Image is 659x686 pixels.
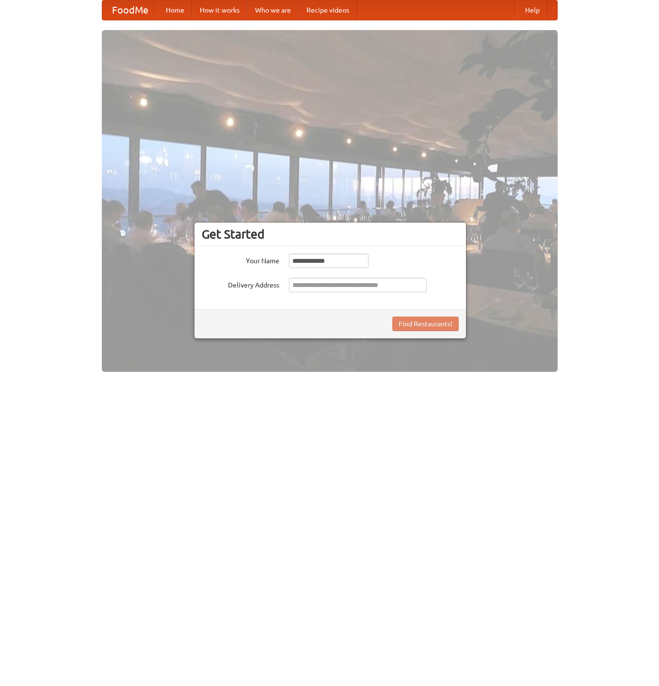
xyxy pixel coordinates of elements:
[299,0,357,20] a: Recipe videos
[517,0,547,20] a: Help
[158,0,192,20] a: Home
[202,254,279,266] label: Your Name
[202,227,459,241] h3: Get Started
[202,278,279,290] label: Delivery Address
[102,0,158,20] a: FoodMe
[192,0,247,20] a: How it works
[392,317,459,331] button: Find Restaurants!
[247,0,299,20] a: Who we are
